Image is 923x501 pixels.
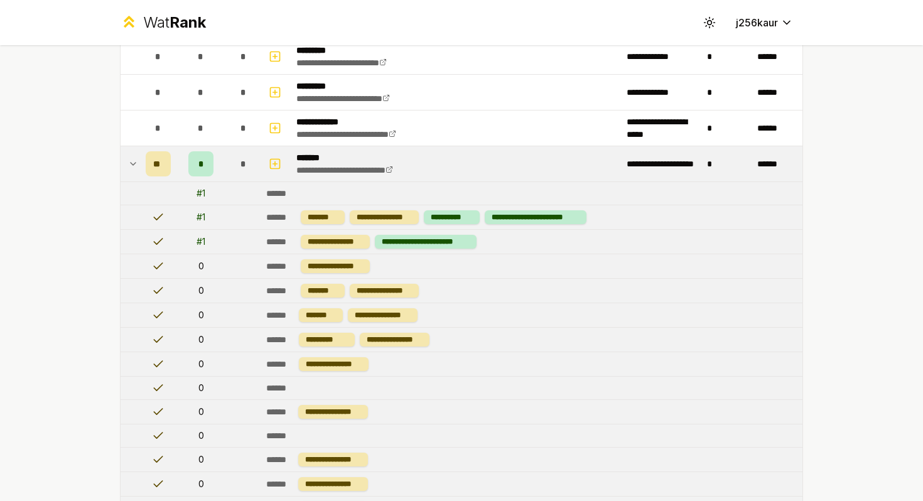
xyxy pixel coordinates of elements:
[143,13,206,33] div: Wat
[736,15,778,30] span: j256kaur
[197,235,205,248] div: # 1
[726,11,803,34] button: j256kaur
[176,448,226,471] td: 0
[176,377,226,399] td: 0
[197,187,205,200] div: # 1
[176,400,226,424] td: 0
[176,472,226,496] td: 0
[176,303,226,327] td: 0
[176,328,226,352] td: 0
[176,279,226,303] td: 0
[176,254,226,278] td: 0
[176,352,226,376] td: 0
[170,13,206,31] span: Rank
[197,211,205,224] div: # 1
[176,424,226,447] td: 0
[120,13,206,33] a: WatRank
